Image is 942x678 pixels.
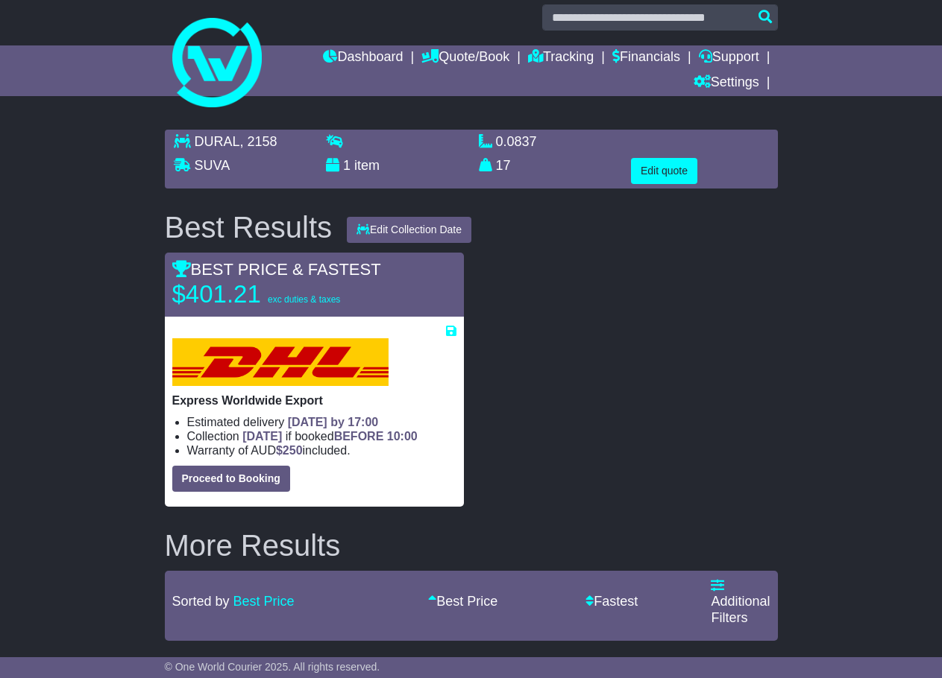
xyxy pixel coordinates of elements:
[195,158,230,173] span: SUVA
[283,444,303,457] span: 250
[428,594,497,609] a: Best Price
[187,415,456,429] li: Estimated delivery
[334,430,384,443] span: BEFORE
[496,158,511,173] span: 17
[387,430,418,443] span: 10:00
[288,416,379,428] span: [DATE] by 17:00
[240,134,277,149] span: , 2158
[172,466,290,492] button: Proceed to Booking
[268,294,340,305] span: exc duties & taxes
[172,338,389,386] img: DHL: Express Worldwide Export
[233,594,295,609] a: Best Price
[172,393,456,408] p: Express Worldwide Export
[631,158,697,184] button: Edit quote
[699,45,759,71] a: Support
[187,443,456,457] li: Warranty of AUD included.
[276,444,303,457] span: $
[195,134,240,149] span: DURAL
[187,429,456,443] li: Collection
[165,529,778,562] h2: More Results
[157,211,340,244] div: Best Results
[172,279,359,309] p: $401.21
[165,661,380,673] span: © One World Courier 2025. All rights reserved.
[585,594,638,609] a: Fastest
[172,260,381,279] span: BEST PRICE & FASTEST
[421,45,509,71] a: Quote/Book
[354,158,380,173] span: item
[343,158,351,173] span: 1
[694,71,759,96] a: Settings
[496,134,537,149] span: 0.0837
[323,45,403,71] a: Dashboard
[172,594,230,609] span: Sorted by
[242,430,417,443] span: if booked
[528,45,594,71] a: Tracking
[612,45,680,71] a: Financials
[242,430,282,443] span: [DATE]
[347,217,471,243] button: Edit Collection Date
[711,578,770,625] a: Additional Filters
